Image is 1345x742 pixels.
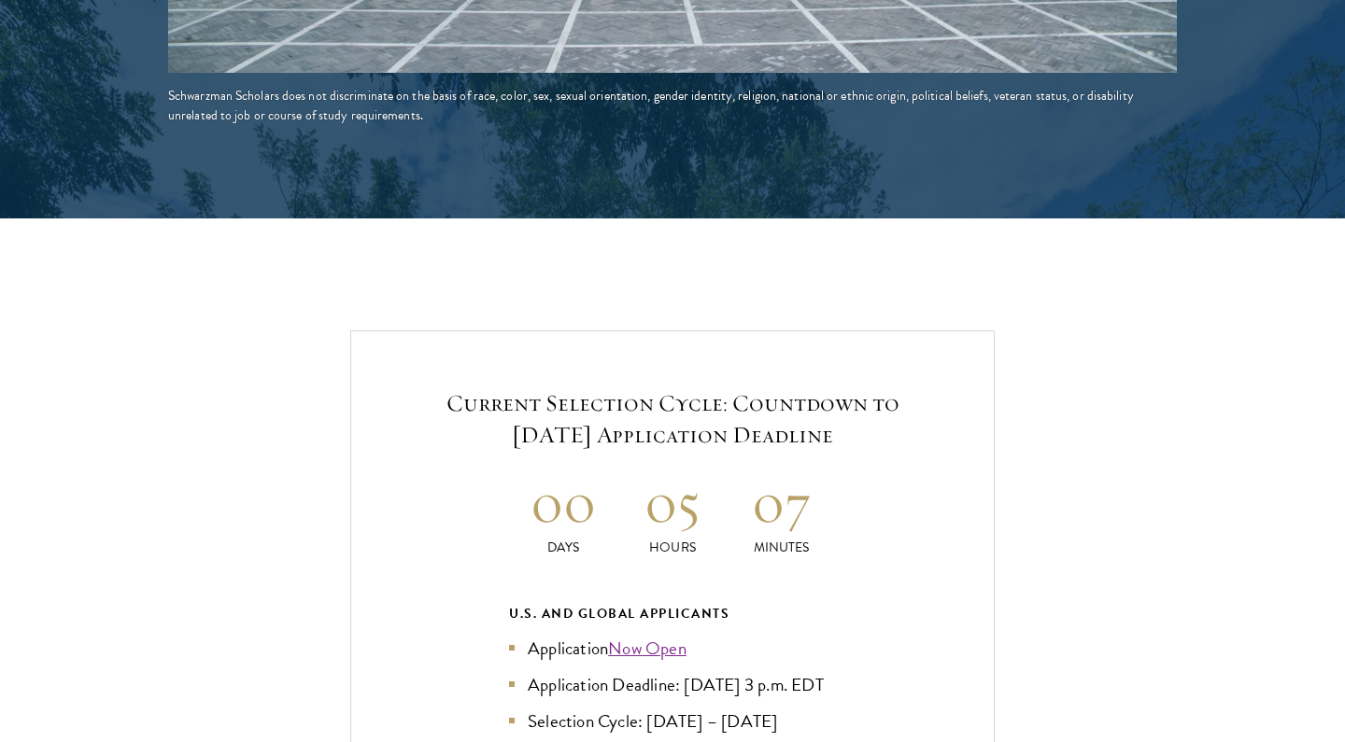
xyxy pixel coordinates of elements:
[509,635,836,662] li: Application
[727,468,836,538] h2: 07
[509,538,618,557] p: Days
[407,387,938,451] h5: Current Selection Cycle: Countdown to [DATE] Application Deadline
[509,707,836,735] li: Selection Cycle: [DATE] – [DATE]
[727,538,836,557] p: Minutes
[509,468,618,538] h2: 00
[509,671,836,698] li: Application Deadline: [DATE] 3 p.m. EDT
[608,635,687,662] a: Now Open
[509,602,836,625] div: U.S. and Global Applicants
[618,468,728,538] h2: 05
[168,86,1177,125] div: Schwarzman Scholars does not discriminate on the basis of race, color, sex, sexual orientation, g...
[618,538,728,557] p: Hours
